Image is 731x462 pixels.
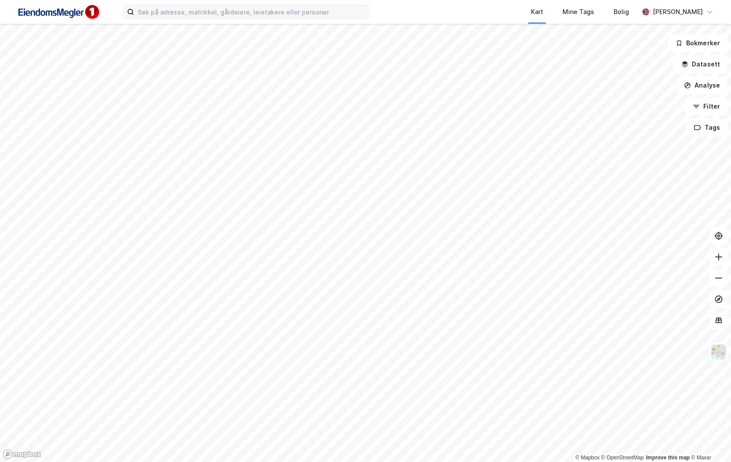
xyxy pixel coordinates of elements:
[685,98,727,115] button: Filter
[710,344,727,360] img: Z
[3,449,41,459] a: Mapbox homepage
[653,7,703,17] div: [PERSON_NAME]
[687,420,731,462] iframe: Chat Widget
[668,34,727,52] button: Bokmerker
[134,5,369,18] input: Søk på adresse, matrikkel, gårdeiere, leietakere eller personer
[646,455,690,461] a: Improve this map
[601,455,644,461] a: OpenStreetMap
[575,455,599,461] a: Mapbox
[563,7,594,17] div: Mine Tags
[687,119,727,136] button: Tags
[14,2,102,22] img: F4PB6Px+NJ5v8B7XTbfpPpyloAAAAASUVORK5CYII=
[676,77,727,94] button: Analyse
[687,420,731,462] div: Kontrollprogram for chat
[674,55,727,73] button: Datasett
[614,7,629,17] div: Bolig
[531,7,543,17] div: Kart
